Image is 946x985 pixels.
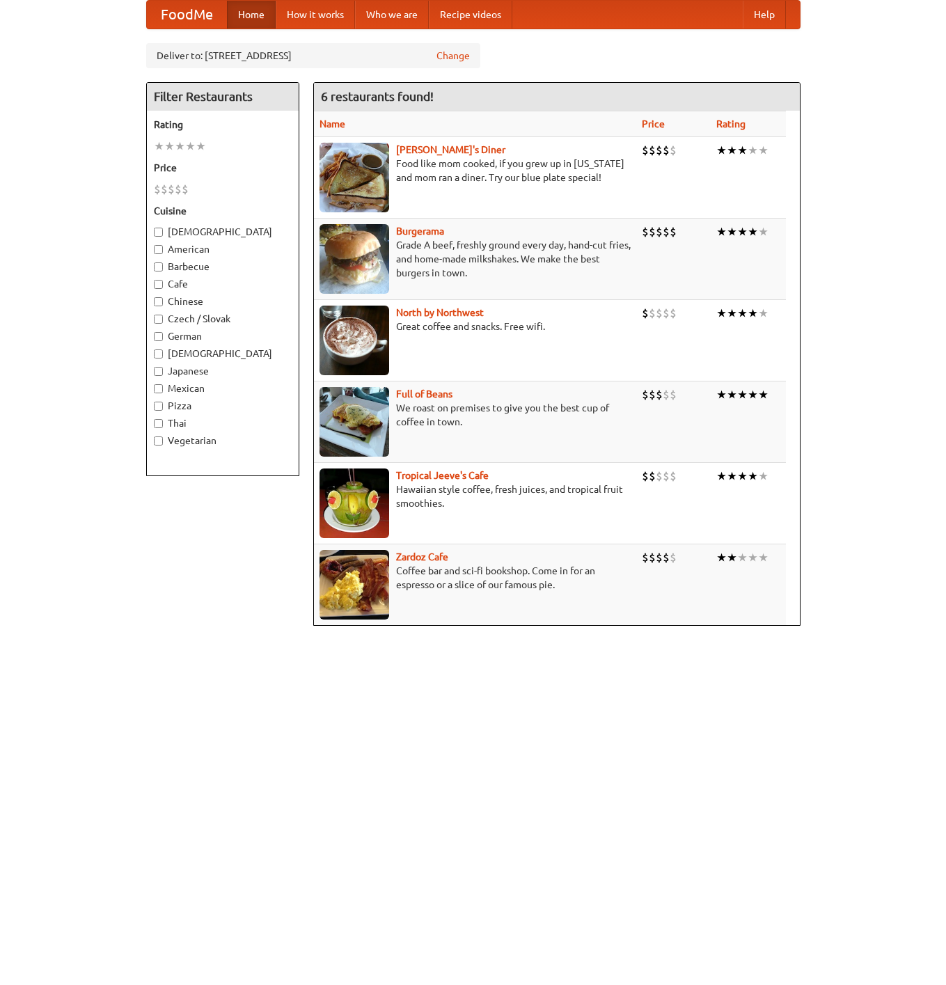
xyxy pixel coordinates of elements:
[663,468,670,484] li: $
[656,550,663,565] li: $
[154,297,163,306] input: Chinese
[716,224,727,239] li: ★
[758,306,768,321] li: ★
[154,399,292,413] label: Pizza
[727,387,737,402] li: ★
[758,143,768,158] li: ★
[320,118,345,129] a: Name
[670,468,677,484] li: $
[185,139,196,154] li: ★
[642,387,649,402] li: $
[154,419,163,428] input: Thai
[154,347,292,361] label: [DEMOGRAPHIC_DATA]
[320,468,389,538] img: jeeves.jpg
[396,144,505,155] a: [PERSON_NAME]'s Diner
[737,468,748,484] li: ★
[748,143,758,158] li: ★
[663,306,670,321] li: $
[663,550,670,565] li: $
[154,294,292,308] label: Chinese
[154,349,163,358] input: [DEMOGRAPHIC_DATA]
[436,49,470,63] a: Change
[396,551,448,562] b: Zardoz Cafe
[154,161,292,175] h5: Price
[748,306,758,321] li: ★
[154,434,292,448] label: Vegetarian
[642,468,649,484] li: $
[727,550,737,565] li: ★
[227,1,276,29] a: Home
[320,550,389,620] img: zardoz.jpg
[168,182,175,197] li: $
[737,224,748,239] li: ★
[716,550,727,565] li: ★
[147,1,227,29] a: FoodMe
[663,387,670,402] li: $
[396,388,452,400] b: Full of Beans
[656,387,663,402] li: $
[320,482,631,510] p: Hawaiian style coffee, fresh juices, and tropical fruit smoothies.
[743,1,786,29] a: Help
[396,226,444,237] a: Burgerama
[727,224,737,239] li: ★
[737,143,748,158] li: ★
[748,224,758,239] li: ★
[320,387,389,457] img: beans.jpg
[642,118,665,129] a: Price
[154,436,163,446] input: Vegetarian
[670,387,677,402] li: $
[670,224,677,239] li: $
[649,306,656,321] li: $
[649,224,656,239] li: $
[154,242,292,256] label: American
[320,157,631,184] p: Food like mom cooked, if you grew up in [US_STATE] and mom ran a diner. Try our blue plate special!
[716,143,727,158] li: ★
[154,312,292,326] label: Czech / Slovak
[716,306,727,321] li: ★
[758,468,768,484] li: ★
[649,387,656,402] li: $
[161,182,168,197] li: $
[656,143,663,158] li: $
[276,1,355,29] a: How it works
[147,83,299,111] h4: Filter Restaurants
[154,381,292,395] label: Mexican
[154,225,292,239] label: [DEMOGRAPHIC_DATA]
[649,468,656,484] li: $
[716,387,727,402] li: ★
[154,384,163,393] input: Mexican
[758,224,768,239] li: ★
[320,564,631,592] p: Coffee bar and sci-fi bookshop. Come in for an espresso or a slice of our famous pie.
[154,329,292,343] label: German
[670,143,677,158] li: $
[642,143,649,158] li: $
[154,204,292,218] h5: Cuisine
[175,182,182,197] li: $
[320,401,631,429] p: We roast on premises to give you the best cup of coffee in town.
[649,550,656,565] li: $
[727,143,737,158] li: ★
[154,182,161,197] li: $
[154,402,163,411] input: Pizza
[727,468,737,484] li: ★
[642,224,649,239] li: $
[321,90,434,103] ng-pluralize: 6 restaurants found!
[670,550,677,565] li: $
[663,143,670,158] li: $
[748,550,758,565] li: ★
[154,277,292,291] label: Cafe
[656,306,663,321] li: $
[663,224,670,239] li: $
[164,139,175,154] li: ★
[154,139,164,154] li: ★
[737,387,748,402] li: ★
[716,468,727,484] li: ★
[355,1,429,29] a: Who we are
[396,470,489,481] a: Tropical Jeeve's Cafe
[154,332,163,341] input: German
[154,280,163,289] input: Cafe
[182,182,189,197] li: $
[320,306,389,375] img: north.jpg
[748,468,758,484] li: ★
